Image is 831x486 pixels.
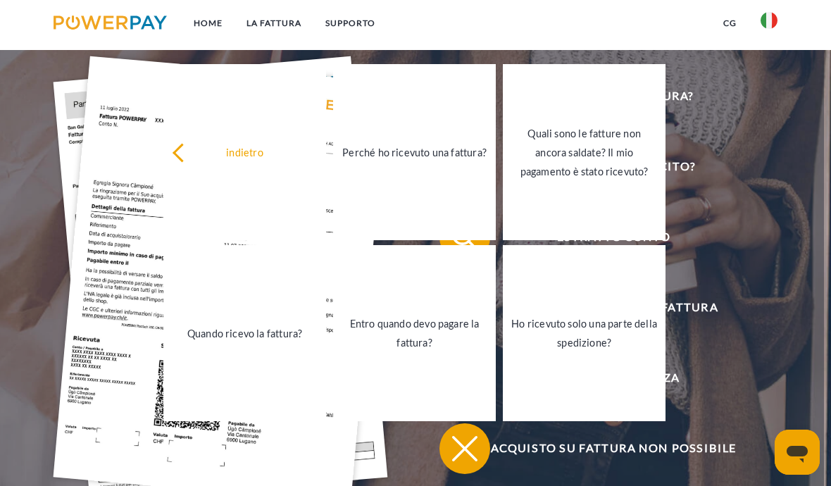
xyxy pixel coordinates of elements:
button: Estratto conto [439,212,769,263]
div: Ho ricevuto solo una parte della spedizione? [511,314,657,352]
div: Quando ricevo la fattura? [172,323,318,342]
div: Quali sono le fatture non ancora saldate? Il mio pagamento è stato ricevuto? [511,123,657,180]
div: indietro [172,142,318,161]
button: Centro assistenza [439,353,769,404]
span: Contestazione della fattura [458,282,768,333]
span: Estratto conto [458,212,768,263]
span: Ricevuto un sollecito? [458,142,768,192]
button: Ricevuto un sollecito? [439,142,769,192]
span: Ricevuto una fattura? [458,71,768,122]
span: Acquisto su fattura non possibile [458,423,768,474]
img: logo-powerpay.svg [54,15,167,30]
a: Acquisto su fattura non possibile [421,420,787,477]
img: qb_close.svg [449,432,480,464]
iframe: Pulsante per aprire la finestra di messaggistica, conversazione in corso [775,430,820,475]
button: Acquisto su fattura non possibile [439,423,769,474]
img: it [761,12,777,29]
a: CG [711,11,749,36]
a: Supporto [313,11,387,36]
span: Centro assistenza [458,353,768,404]
a: Quali sono le fatture non ancora saldate? Il mio pagamento è stato ricevuto? [503,64,666,240]
a: Home [182,11,235,36]
button: Ricevuto una fattura? [439,71,769,122]
button: Contestazione della fattura [439,282,769,333]
div: Perché ho ricevuto una fattura? [342,142,487,161]
div: Entro quando devo pagare la fattura? [342,314,487,352]
a: LA FATTURA [235,11,313,36]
